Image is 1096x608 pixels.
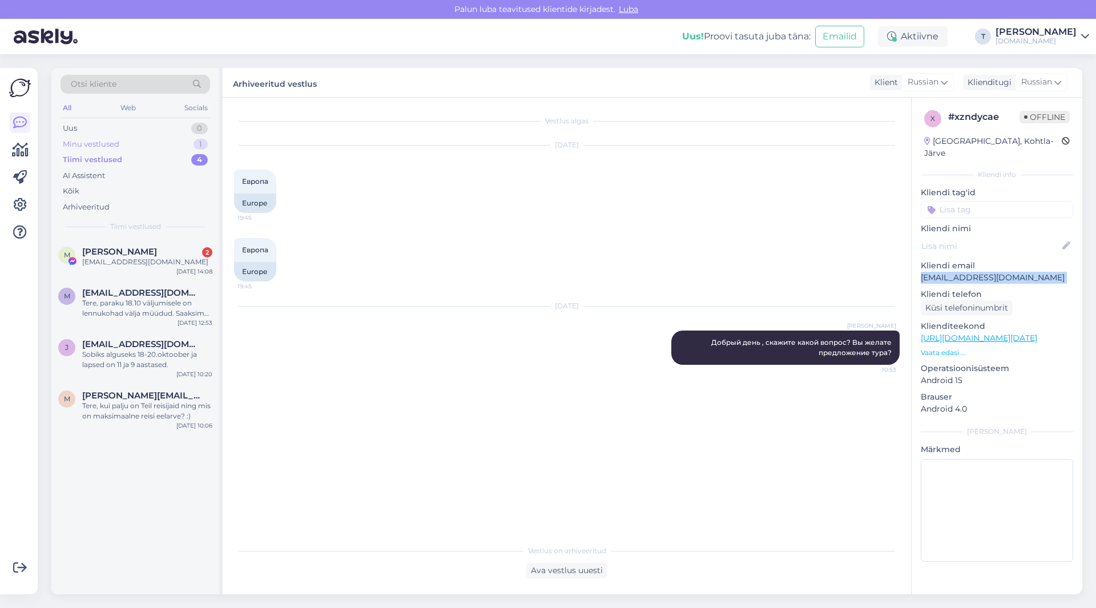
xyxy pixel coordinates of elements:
div: 1 [194,139,208,150]
div: [DATE] 10:20 [176,370,212,379]
div: [PERSON_NAME] [921,426,1073,437]
div: [DATE] [234,301,900,311]
p: Kliendi email [921,260,1073,272]
div: Vestlus algas [234,116,900,126]
span: [PERSON_NAME] [847,321,896,330]
div: [DATE] 14:08 [176,267,212,276]
div: Klienditugi [963,76,1012,88]
input: Lisa nimi [921,240,1060,252]
p: Vaata edasi ... [921,348,1073,358]
span: M [64,251,70,259]
p: Märkmed [921,444,1073,456]
span: jyriadosi@gmail.com [82,339,201,349]
a: [PERSON_NAME][DOMAIN_NAME] [996,27,1089,46]
p: Android 4.0 [921,403,1073,415]
span: m [64,292,70,300]
span: Добрый день , скажите какой вопрос? Вы желате предложение тура? [711,338,893,357]
p: Operatsioonisüsteem [921,363,1073,375]
p: [EMAIL_ADDRESS][DOMAIN_NAME] [921,272,1073,284]
div: T [975,29,991,45]
div: Web [118,100,138,115]
span: marge.postkast@gmail.com [82,288,201,298]
p: Kliendi tag'id [921,187,1073,199]
span: Европа [242,177,268,186]
div: [DATE] [234,140,900,150]
span: 10:53 [853,365,896,374]
div: Ava vestlus uuesti [526,563,607,578]
div: Uus [63,123,77,134]
div: Europe [234,262,276,281]
button: Emailid [815,26,864,47]
div: [PERSON_NAME] [996,27,1077,37]
span: Luba [615,4,642,14]
div: Küsi telefoninumbrit [921,300,1013,316]
span: Marko.tumanov@mail.ee [82,390,201,401]
div: Arhiveeritud [63,202,110,213]
p: Kliendi nimi [921,223,1073,235]
div: [DOMAIN_NAME] [996,37,1077,46]
div: [DATE] 12:53 [178,319,212,327]
div: Proovi tasuta juba täna: [682,30,811,43]
div: [DATE] 10:06 [176,421,212,430]
span: Tiimi vestlused [110,222,161,232]
div: Minu vestlused [63,139,119,150]
span: Vestlus on arhiveeritud [528,546,606,556]
div: 4 [191,154,208,166]
span: x [930,114,935,123]
span: Европа [242,245,268,254]
div: Klient [870,76,898,88]
div: Tiimi vestlused [63,154,122,166]
div: Kõik [63,186,79,197]
a: [URL][DOMAIN_NAME][DATE] [921,333,1037,343]
div: Socials [182,100,210,115]
input: Lisa tag [921,201,1073,218]
p: Android 15 [921,375,1073,386]
p: Klienditeekond [921,320,1073,332]
span: 19:45 [237,214,280,222]
div: Sobiks alguseks 18-20.oktoober ja lapsed on 11 ja 9 aastased. [82,349,212,370]
div: Tere, paraku 18.10 väljumisele on lennukohad välja müüdud. Saaksime pakkuda väljumist 16.10. Kas ... [82,298,212,319]
span: 19:45 [237,282,280,291]
label: Arhiveeritud vestlus [233,75,317,90]
div: [GEOGRAPHIC_DATA], Kohtla-Järve [924,135,1062,159]
div: Kliendi info [921,170,1073,180]
span: M [64,394,70,403]
p: Kliendi telefon [921,288,1073,300]
div: # xzndycae [948,110,1020,124]
img: Askly Logo [9,77,31,99]
div: [EMAIL_ADDRESS][DOMAIN_NAME] [82,257,212,267]
div: 2 [202,247,212,257]
div: Europe [234,194,276,213]
b: Uus! [682,31,704,42]
span: j [65,343,68,352]
span: Offline [1020,111,1070,123]
div: All [61,100,74,115]
div: Aktiivne [878,26,948,47]
span: Maick Meibaum [82,247,157,257]
span: Russian [908,76,938,88]
div: 0 [191,123,208,134]
div: Tere, kui palju on Teil reisijaid ning mis on maksimaalne reisi eelarve? :) [82,401,212,421]
span: Otsi kliente [71,78,116,90]
div: AI Assistent [63,170,105,182]
p: Brauser [921,391,1073,403]
span: Russian [1021,76,1052,88]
